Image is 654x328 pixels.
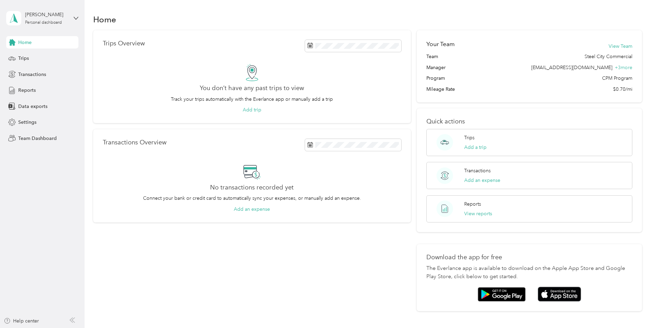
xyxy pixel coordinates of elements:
[18,87,36,94] span: Reports
[25,21,62,25] div: Personal dashboard
[615,65,632,70] span: + 3 more
[210,184,294,191] h2: No transactions recorded yet
[234,206,270,213] button: Add an expense
[531,65,612,70] span: [EMAIL_ADDRESS][DOMAIN_NAME]
[609,43,632,50] button: View Team
[103,139,166,146] p: Transactions Overview
[143,195,361,202] p: Connect your bank or credit card to automatically sync your expenses, or manually add an expense.
[25,11,68,18] div: [PERSON_NAME]
[200,85,304,92] h2: You don’t have any past trips to view
[464,134,475,141] p: Trips
[426,53,438,60] span: Team
[18,71,46,78] span: Transactions
[426,64,446,71] span: Manager
[426,86,455,93] span: Mileage Rate
[243,106,261,113] button: Add trip
[478,287,526,302] img: Google play
[103,40,145,47] p: Trips Overview
[4,317,39,325] button: Help center
[464,200,481,208] p: Reports
[171,96,333,103] p: Track your trips automatically with the Everlance app or manually add a trip
[18,55,29,62] span: Trips
[615,289,654,328] iframe: Everlance-gr Chat Button Frame
[426,254,632,261] p: Download the app for free
[426,118,632,125] p: Quick actions
[18,135,57,142] span: Team Dashboard
[602,75,632,82] span: CPM Program
[18,119,36,126] span: Settings
[464,177,500,184] button: Add an expense
[464,167,491,174] p: Transactions
[538,287,581,302] img: App store
[613,86,632,93] span: $0.70/mi
[426,264,632,281] p: The Everlance app is available to download on the Apple App Store and Google Play Store, click be...
[93,16,116,23] h1: Home
[426,75,445,82] span: Program
[18,103,47,110] span: Data exports
[426,40,455,48] h2: Your Team
[18,39,32,46] span: Home
[464,144,487,151] button: Add a trip
[464,210,492,217] button: View reports
[585,53,632,60] span: Steel City Commercial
